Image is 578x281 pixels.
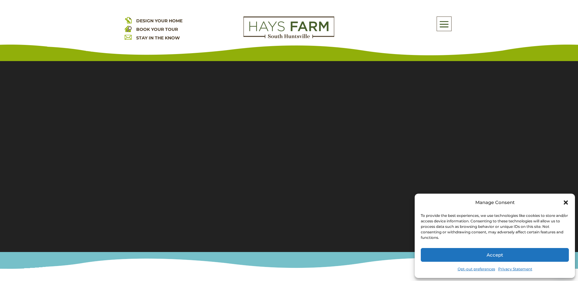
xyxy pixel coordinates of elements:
[136,35,180,41] a: STAY IN THE KNOW
[243,16,334,38] img: Logo
[458,265,495,273] a: Opt-out preferences
[243,34,334,40] a: hays farm homes huntsville development
[563,199,569,206] div: Close dialog
[498,265,532,273] a: Privacy Statement
[136,27,178,32] a: BOOK YOUR TOUR
[421,213,568,240] div: To provide the best experiences, we use technologies like cookies to store and/or access device i...
[125,25,132,32] img: book your home tour
[475,198,515,207] div: Manage Consent
[421,248,569,262] button: Accept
